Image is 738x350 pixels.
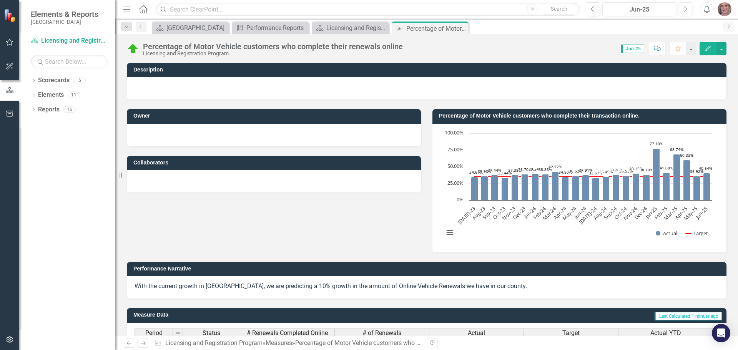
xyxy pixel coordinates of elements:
text: 68.74% [670,147,683,152]
path: Nov-23, 37.37980769. Actual. [512,175,519,200]
text: Aug-24 [592,205,608,221]
path: Jan-25, 77.10464201. Actual. [653,148,660,200]
div: Performance Reports [246,23,307,33]
a: Licensing and Registration Program [165,339,263,347]
text: 38.26% [609,167,623,173]
text: Oct-23 [491,205,507,221]
div: [GEOGRAPHIC_DATA] [166,23,227,33]
text: 38.70% [518,167,532,172]
text: Feb-24 [532,205,548,221]
path: Dec-23, 38.69767442. Actual. [522,174,529,200]
path: Mar-24, 42.72108844. Actual. [552,171,559,200]
text: 40.54% [699,166,712,171]
path: Sep-24, 38.25799338. Actual. [613,174,620,200]
text: 33.44% [498,170,512,176]
div: Licensing and Registration Program [143,51,403,56]
h3: Performance Narrative [133,266,723,272]
text: 60.33% [680,153,693,158]
span: Last Calculated 1 minute ago [655,312,722,320]
path: Oct-23, 33.44138304. Actual. [502,177,509,200]
path: Dec-24, 38.10298103. Actual. [643,174,650,200]
img: 8DAGhfEEPCf229AAAAAElFTkSuQmCC [175,330,181,336]
text: [DATE]-24 [577,205,598,226]
text: 39.24% [529,166,542,172]
img: On Target [127,43,139,55]
text: 34.61% [469,169,483,175]
path: Aug-24, 35.49190535. Actual. [603,176,610,200]
path: May-25, 35.91836735. Actual. [693,176,700,200]
a: Measures [266,339,292,347]
text: Mar-24 [541,205,558,221]
span: Elements & Reports [31,10,98,19]
img: ClearPoint Strategy [4,9,17,22]
div: Open Intercom Messenger [712,324,730,342]
text: 42.72% [549,164,562,169]
div: 6 [73,77,86,84]
h3: Percentage of Motor Vehicle customers who complete their transaction online. [439,113,723,119]
input: Search Below... [31,55,108,68]
span: Status [203,330,220,337]
path: Jul-23, 34.6122449. Actual. [471,177,478,200]
img: Catherine Jakubauskas [718,2,731,16]
text: Jun-24 [572,205,588,221]
div: Percentage of Motor Vehicle customers who complete their renewals online [295,339,499,347]
path: Nov-24, 40.15363128. Actual. [633,173,640,200]
span: # of Renewals [362,330,401,337]
text: 34.80% [558,169,572,175]
text: Jun-25 [693,205,709,221]
a: Performance Reports [234,23,307,33]
h3: Owner [133,113,417,119]
button: Show Actual [656,230,677,237]
span: Target [562,330,580,337]
input: Search ClearPoint... [156,3,580,16]
path: Mar-25, 68.73786408. Actual. [673,154,680,200]
text: 100.00% [445,129,464,136]
h3: Measure Data [133,312,334,318]
text: 37.38% [508,168,522,173]
h3: Collaborators [133,160,417,166]
text: 75.00% [447,146,464,153]
text: 36.52% [569,168,582,174]
text: 35.93% [478,169,491,174]
path: Oct-24, 36.54898061. Actual. [623,176,630,200]
span: Actual YTD [650,330,681,337]
svg: Interactive chart [440,129,716,245]
text: 37.91% [579,168,592,173]
text: Jan-25 [643,205,658,221]
span: Period [145,330,163,337]
path: Sep-23, 37.44493392. Actual. [491,175,498,200]
a: Scorecards [38,76,70,85]
path: Jan-24, 39.2419175. Actual. [532,174,539,200]
div: Percentage of Motor Vehicle customers who complete their renewals online [406,24,467,33]
div: Percentage of Motor Vehicle customers who complete their renewals online [143,42,403,51]
a: Licensing and Registration Program [314,23,387,33]
text: 36.55% [619,168,633,174]
text: 35.92% [690,169,703,174]
text: Oct-24 [613,205,628,221]
button: View chart menu, Chart [444,227,455,238]
text: 38.85% [539,167,552,172]
a: Elements [38,91,64,100]
text: 25.00% [447,179,464,186]
div: Jun-25 [605,5,673,14]
text: 77.10% [650,141,663,146]
path: Jul-24, 33.67088608. Actual. [592,177,599,200]
text: 40.15% [629,166,643,171]
path: Feb-25, 41.07981221. Actual. [663,173,670,200]
text: Aug-23 [470,205,487,221]
div: » » [154,339,421,348]
text: Sep-23 [481,205,497,221]
span: Search [551,6,567,12]
span: Actual [468,330,485,337]
button: Show Target [686,230,708,237]
path: Jun-24, 37.91287697. Actual. [582,175,589,200]
text: Apr-24 [552,205,568,221]
text: Feb-25 [653,205,668,221]
div: 11 [68,92,80,98]
text: 0% [457,196,464,203]
text: Jan-24 [522,205,537,220]
text: Dec-24 [633,205,649,221]
text: Nov-23 [501,205,517,221]
button: Jun-25 [602,2,676,16]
